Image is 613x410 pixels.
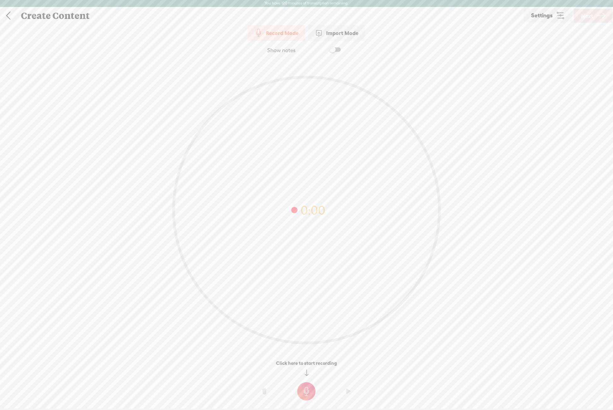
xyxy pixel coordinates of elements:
div: Record Mode [248,25,305,41]
label: You have 120 minutes of transcription remaining. [265,1,348,6]
span: Settings [531,13,553,19]
span: Next [581,8,593,24]
div: Show notes [267,47,296,54]
div: Create Content [16,8,523,24]
div: Import Mode [308,25,365,41]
